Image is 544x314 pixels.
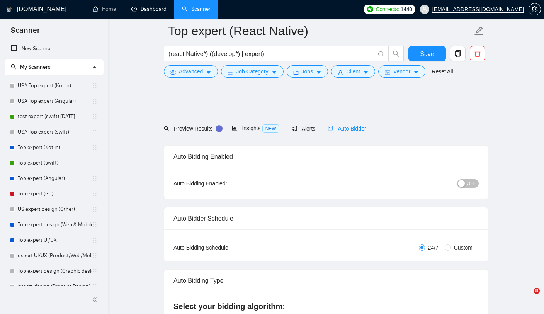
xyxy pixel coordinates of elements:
[7,3,12,16] img: logo
[92,98,98,104] span: holder
[170,70,176,75] span: setting
[5,217,103,233] li: Top expert design (Web & Mobile) 0% answers 24/07/25
[432,67,453,76] a: Reset All
[92,144,98,151] span: holder
[221,65,283,78] button: barsJob Categorycaret-down
[5,263,103,279] li: Top expert design (Graphic design)
[5,279,103,294] li: expert design (Product Design)
[182,6,211,12] a: searchScanner
[18,155,92,171] a: Top expert (swift)
[92,253,98,259] span: holder
[422,7,427,12] span: user
[363,70,369,75] span: caret-down
[92,175,98,182] span: holder
[470,50,485,57] span: delete
[18,263,92,279] a: Top expert design (Graphic design)
[467,179,476,188] span: OFF
[18,124,92,140] a: USA Top expert (swift)
[293,70,299,75] span: folder
[18,279,92,294] a: expert design (Product Design)
[302,67,313,76] span: Jobs
[18,217,92,233] a: Top expert design (Web & Mobile) 0% answers [DATE]
[518,288,536,306] iframe: Intercom live chat
[5,25,46,41] span: Scanner
[216,125,223,132] div: Tooltip anchor
[5,78,103,93] li: USA Top expert (Kotlin)
[92,114,98,120] span: holder
[393,67,410,76] span: Vendor
[179,67,203,76] span: Advanced
[173,146,479,168] div: Auto Bidding Enabled
[474,26,484,36] span: edit
[18,78,92,93] a: USA Top expert (Kotlin)
[11,64,51,70] span: My Scanners
[92,160,98,166] span: holder
[376,5,399,14] span: Connects:
[20,64,51,70] span: My Scanners
[173,243,275,252] div: Auto Bidding Schedule:
[5,41,103,56] li: New Scanner
[5,202,103,217] li: US expert design (Other)
[5,186,103,202] li: Top expert (Go)
[92,237,98,243] span: holder
[18,93,92,109] a: USA Top expert (Angular)
[131,6,167,12] a: dashboardDashboard
[92,83,98,89] span: holder
[11,64,16,70] span: search
[378,51,383,56] span: info-circle
[5,93,103,109] li: USA Top expert (Angular)
[93,6,116,12] a: homeHome
[173,207,479,229] div: Auto Bidder Schedule
[450,50,465,57] span: copy
[236,67,268,76] span: Job Category
[401,5,412,14] span: 1440
[92,296,100,304] span: double-left
[18,248,92,263] a: expert UI/UX (Product/Web/Mobile)
[346,67,360,76] span: Client
[292,126,297,131] span: notification
[168,21,473,41] input: Scanner name...
[292,126,316,132] span: Alerts
[529,3,541,15] button: setting
[173,179,275,188] div: Auto Bidding Enabled:
[92,191,98,197] span: holder
[164,126,219,132] span: Preview Results
[367,6,373,12] img: upwork-logo.png
[316,70,321,75] span: caret-down
[385,70,390,75] span: idcard
[18,202,92,217] a: US expert design (Other)
[425,243,442,252] span: 24/7
[470,46,485,61] button: delete
[232,125,279,131] span: Insights
[173,301,479,312] h4: Select your bidding algorithm:
[272,70,277,75] span: caret-down
[529,6,541,12] span: setting
[451,243,476,252] span: Custom
[420,49,434,59] span: Save
[378,65,425,78] button: idcardVendorcaret-down
[92,206,98,212] span: holder
[388,46,404,61] button: search
[534,288,540,294] span: 8
[328,126,366,132] span: Auto Bidder
[228,70,233,75] span: bars
[5,155,103,171] li: Top expert (swift)
[413,70,419,75] span: caret-down
[262,124,279,133] span: NEW
[328,126,333,131] span: robot
[331,65,375,78] button: userClientcaret-down
[18,140,92,155] a: Top expert (Kotlin)
[338,70,343,75] span: user
[408,46,446,61] button: Save
[92,268,98,274] span: holder
[168,49,375,59] input: Search Freelance Jobs...
[232,126,237,131] span: area-chart
[18,109,92,124] a: test expert (swift) [DATE]
[164,65,218,78] button: settingAdvancedcaret-down
[18,186,92,202] a: Top expert (Go)
[18,171,92,186] a: Top expert (Angular)
[92,222,98,228] span: holder
[173,270,479,292] div: Auto Bidding Type
[92,283,98,290] span: holder
[5,248,103,263] li: expert UI/UX (Product/Web/Mobile)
